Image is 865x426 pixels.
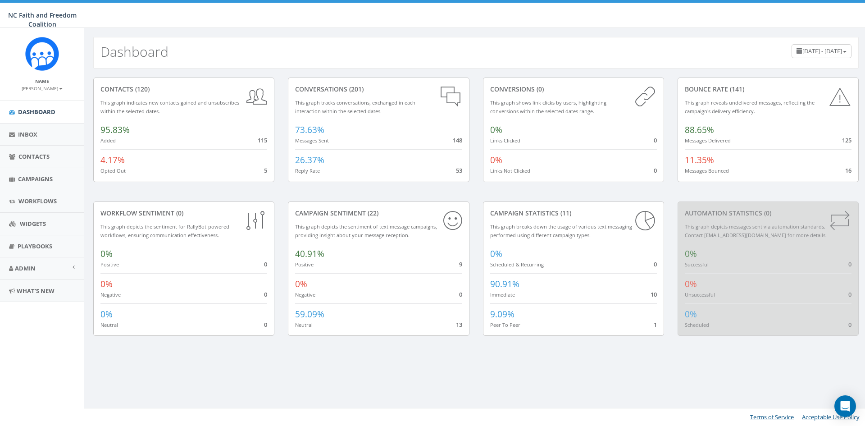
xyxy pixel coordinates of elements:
div: conversations [295,85,462,94]
small: This graph depicts messages sent via automation standards. Contact [EMAIL_ADDRESS][DOMAIN_NAME] f... [685,223,827,238]
span: (141) [728,85,744,93]
span: What's New [17,287,55,295]
span: Campaigns [18,175,53,183]
a: Acceptable Use Policy [802,413,860,421]
h2: Dashboard [100,44,168,59]
small: This graph shows link clicks by users, highlighting conversions within the selected dates range. [490,99,606,115]
span: 95.83% [100,124,130,136]
span: 0 [848,290,851,298]
span: 125 [842,136,851,144]
small: Positive [100,261,119,268]
small: Scheduled [685,321,709,328]
span: [DATE] - [DATE] [802,47,842,55]
div: Bounce Rate [685,85,851,94]
span: 0% [100,278,113,290]
small: Added [100,137,116,144]
small: This graph tracks conversations, exchanged in each interaction within the selected dates. [295,99,415,115]
small: Neutral [295,321,313,328]
span: 1 [654,321,657,329]
span: (0) [535,85,544,93]
span: 0 [264,290,267,298]
span: 0% [685,278,697,290]
span: Playbooks [18,242,52,250]
div: contacts [100,85,267,94]
small: Successful [685,261,709,268]
small: Scheduled & Recurring [490,261,544,268]
span: 0 [848,260,851,268]
small: Opted Out [100,167,126,174]
span: 90.91% [490,278,519,290]
span: 53 [456,166,462,174]
small: Peer To Peer [490,321,520,328]
span: 0 [264,321,267,329]
span: Admin [15,264,36,272]
span: Workflows [18,197,57,205]
small: This graph breaks down the usage of various text messaging performed using different campaign types. [490,223,632,238]
span: 9 [459,260,462,268]
div: Workflow Sentiment [100,209,267,218]
span: 4.17% [100,154,125,166]
span: NC Faith and Freedom Coalition [8,11,77,28]
span: 0 [459,290,462,298]
span: 0 [654,260,657,268]
span: 148 [453,136,462,144]
small: Neutral [100,321,118,328]
div: Automation Statistics [685,209,851,218]
span: 88.65% [685,124,714,136]
small: Negative [100,291,121,298]
span: (0) [174,209,183,217]
small: This graph reveals undelivered messages, reflecting the campaign's delivery efficiency. [685,99,815,115]
span: 9.09% [490,308,514,320]
small: Positive [295,261,314,268]
span: 0% [490,154,502,166]
span: (0) [762,209,771,217]
div: Campaign Sentiment [295,209,462,218]
small: Links Not Clicked [490,167,530,174]
span: (201) [347,85,364,93]
span: 0 [654,166,657,174]
span: (22) [366,209,378,217]
small: Immediate [490,291,515,298]
span: 59.09% [295,308,324,320]
small: This graph indicates new contacts gained and unsubscribes within the selected dates. [100,99,239,115]
span: 26.37% [295,154,324,166]
span: 0% [490,248,502,260]
small: This graph depicts the sentiment for RallyBot-powered workflows, ensuring communication effective... [100,223,229,238]
small: [PERSON_NAME] [22,85,63,92]
span: 40.91% [295,248,324,260]
div: Campaign Statistics [490,209,657,218]
img: Rally_Corp_Icon.png [25,37,59,71]
span: 10 [651,290,657,298]
a: Terms of Service [750,413,794,421]
span: 115 [258,136,267,144]
span: 0 [848,321,851,329]
small: Messages Bounced [685,167,729,174]
span: 0 [264,260,267,268]
span: 5 [264,166,267,174]
span: 0% [490,124,502,136]
small: Unsuccessful [685,291,715,298]
span: Inbox [18,130,37,138]
span: 0% [100,308,113,320]
small: Messages Delivered [685,137,731,144]
span: 0% [685,308,697,320]
a: [PERSON_NAME] [22,84,63,92]
small: This graph depicts the sentiment of text message campaigns, providing insight about your message ... [295,223,437,238]
small: Links Clicked [490,137,520,144]
span: Dashboard [18,108,55,116]
span: (11) [559,209,571,217]
small: Negative [295,291,315,298]
span: 0% [100,248,113,260]
span: 16 [845,166,851,174]
div: Open Intercom Messenger [834,395,856,417]
span: 11.35% [685,154,714,166]
span: 0% [295,278,307,290]
span: Widgets [20,220,46,228]
small: Reply Rate [295,167,320,174]
span: 73.63% [295,124,324,136]
span: 13 [456,321,462,329]
div: conversions [490,85,657,94]
small: Messages Sent [295,137,329,144]
small: Name [35,78,49,84]
span: 0 [654,136,657,144]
